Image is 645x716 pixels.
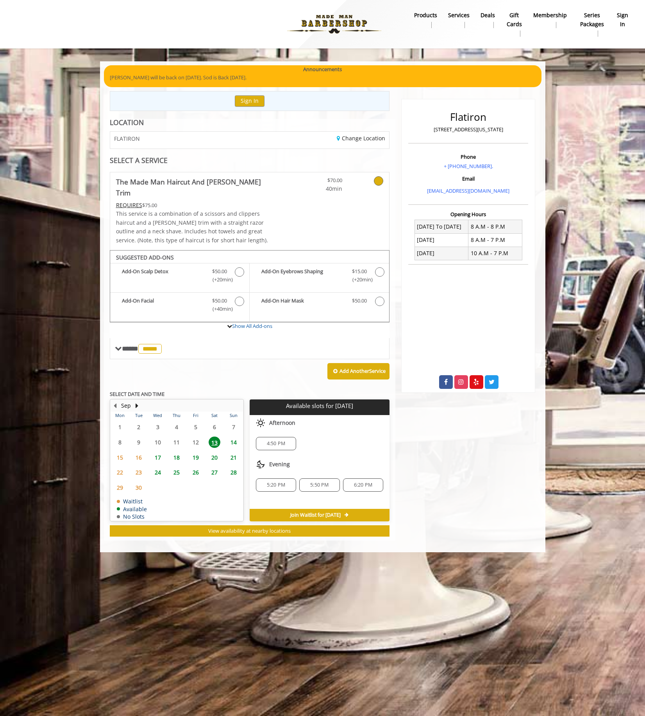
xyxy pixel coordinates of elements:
div: SELECT A SERVICE [110,157,390,164]
span: 5:50 PM [310,482,329,488]
span: 15 [114,452,126,463]
th: Wed [148,412,167,419]
label: Add-On Eyebrows Shaping [254,267,385,286]
td: Select day29 [111,480,129,495]
b: Add-On Eyebrows Shaping [261,267,344,284]
label: Add-On Scalp Detox [114,267,245,286]
div: 4:50 PM [256,437,296,450]
b: SUGGESTED ADD-ONS [116,254,174,261]
span: $50.00 [212,267,227,276]
b: Services [448,11,470,20]
td: Waitlist [117,498,147,504]
p: Available slots for [DATE] [253,403,386,409]
span: 18 [171,452,182,463]
span: 26 [190,467,202,478]
b: SELECT DATE AND TIME [110,390,164,397]
button: Sep [121,401,131,410]
button: Sign In [235,95,264,107]
span: 27 [209,467,220,478]
span: $50.00 [212,297,227,305]
span: $15.00 [352,267,367,276]
div: 6:20 PM [343,478,383,492]
a: MembershipMembership [528,10,572,30]
p: This service is a combination of a scissors and clippers haircut and a [PERSON_NAME] trim with a ... [116,209,273,245]
b: sign in [617,11,628,29]
td: Select day19 [186,450,205,465]
th: Mon [111,412,129,419]
span: (+20min ) [208,276,231,284]
b: Add-On Scalp Detox [122,267,204,284]
td: Select day20 [205,450,224,465]
td: [DATE] [415,233,468,247]
td: Select day24 [148,465,167,480]
span: 24 [152,467,164,478]
td: 8 A.M - 8 P.M [468,220,522,233]
b: Add Another Service [339,367,386,374]
img: Made Man Barbershop logo [281,3,388,46]
td: Select day14 [224,435,243,450]
td: Select day30 [129,480,148,495]
span: View availability at nearby locations [208,527,291,534]
div: 5:20 PM [256,478,296,492]
td: Select day28 [224,465,243,480]
span: 4:50 PM [267,440,285,447]
button: Previous Month [112,401,118,410]
span: This service needs some Advance to be paid before we block your appointment [116,201,142,209]
a: $70.00 [296,172,342,193]
p: [PERSON_NAME] will be back on [DATE]. Sod is Back [DATE]. [110,73,536,82]
label: Add-On Hair Mask [254,297,385,308]
span: $50.00 [352,297,367,305]
th: Thu [167,412,186,419]
span: Afternoon [269,420,295,426]
h3: Email [410,176,526,181]
td: [DATE] [415,247,468,260]
td: Select day25 [167,465,186,480]
span: 16 [133,452,145,463]
td: Select day23 [129,465,148,480]
td: Select day26 [186,465,205,480]
b: Announcements [303,65,342,73]
a: ServicesServices [443,10,475,30]
a: Change Location [337,134,385,142]
td: Select day15 [111,450,129,465]
a: Gift cardsgift cards [500,10,528,39]
span: 25 [171,467,182,478]
label: Add-On Facial [114,297,245,315]
b: The Made Man Haircut And [PERSON_NAME] Trim [116,176,273,198]
a: + [PHONE_NUMBER]. [444,163,493,170]
td: 8 A.M - 7 P.M [468,233,522,247]
span: Evening [269,461,290,467]
h2: Flatiron [410,111,526,123]
td: No Slots [117,514,147,519]
img: afternoon slots [256,418,265,428]
b: Series packages [578,11,606,29]
span: 20 [209,452,220,463]
span: 28 [228,467,239,478]
td: Select day27 [205,465,224,480]
a: DealsDeals [475,10,500,30]
span: (+20min ) [348,276,371,284]
span: 13 [209,437,220,448]
td: Available [117,506,147,512]
span: FLATIRON [114,136,140,141]
a: Series packagesSeries packages [572,10,611,39]
h3: Phone [410,154,526,159]
th: Sun [224,412,243,419]
b: Deals [481,11,495,20]
th: Sat [205,412,224,419]
button: Next Month [134,401,140,410]
span: (+40min ) [208,305,231,313]
span: 17 [152,452,164,463]
h3: Opening Hours [408,211,528,217]
td: Select day13 [205,435,224,450]
p: [STREET_ADDRESS][US_STATE] [410,125,526,134]
td: Select day16 [129,450,148,465]
td: Select day21 [224,450,243,465]
span: 14 [228,437,239,448]
a: sign insign in [611,10,634,30]
td: [DATE] To [DATE] [415,220,468,233]
span: 22 [114,467,126,478]
span: 5:20 PM [267,482,285,488]
a: [EMAIL_ADDRESS][DOMAIN_NAME] [427,187,509,194]
div: 5:50 PM [299,478,339,492]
